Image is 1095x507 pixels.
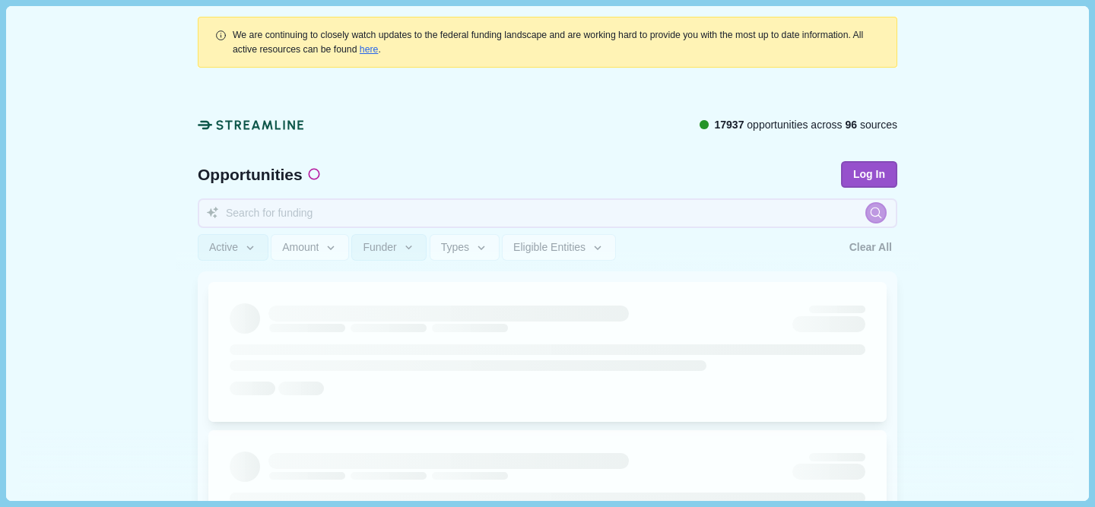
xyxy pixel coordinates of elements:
span: 17937 [714,119,744,131]
span: Eligible Entities [513,241,586,254]
span: Types [441,241,469,254]
a: here [360,44,379,55]
div: . [233,28,881,56]
span: Active [209,241,238,254]
span: opportunities across sources [714,117,897,133]
button: Eligible Entities [502,234,615,261]
span: Funder [363,241,396,254]
button: Clear All [844,234,897,261]
span: 96 [846,119,858,131]
span: Amount [282,241,319,254]
button: Log In [841,161,897,188]
span: Opportunities [198,166,303,182]
button: Types [430,234,500,261]
button: Amount [271,234,349,261]
button: Funder [351,234,427,261]
button: Active [198,234,268,261]
span: We are continuing to closely watch updates to the federal funding landscape and are working hard ... [233,30,863,54]
input: Search for funding [198,198,897,228]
